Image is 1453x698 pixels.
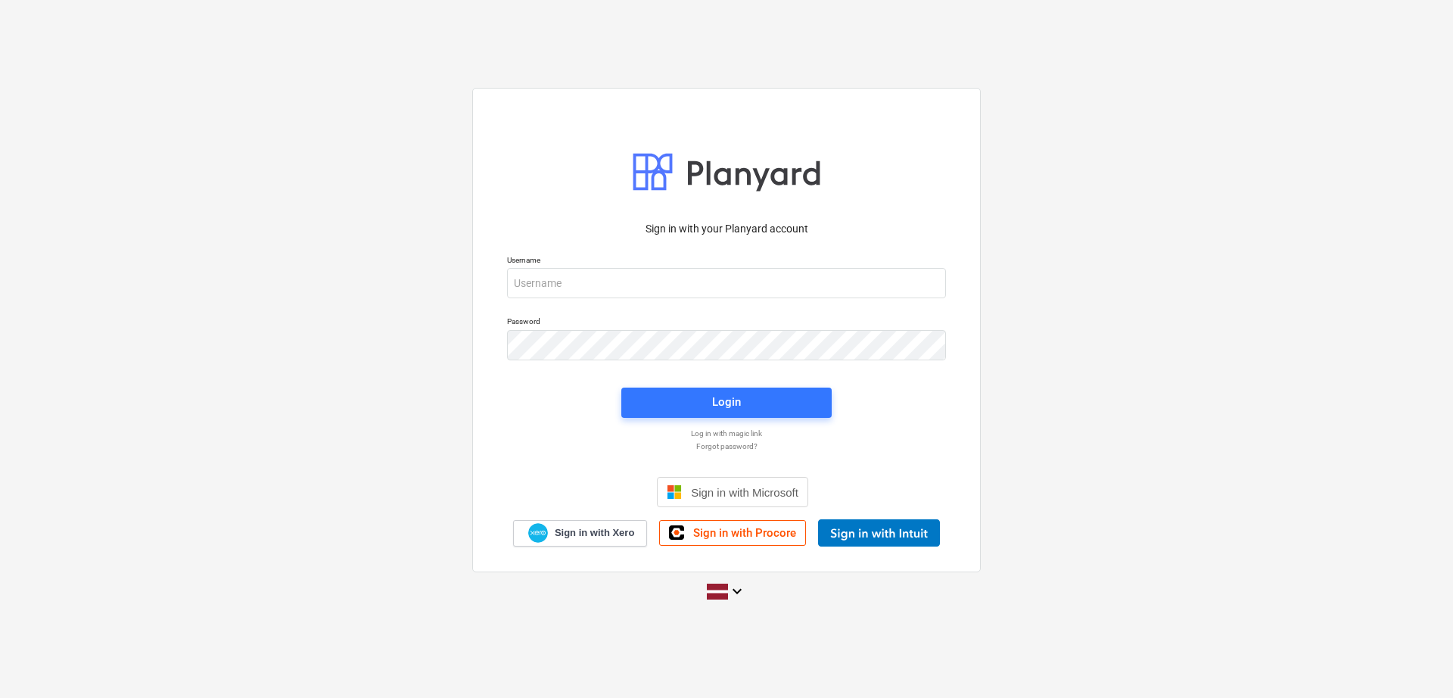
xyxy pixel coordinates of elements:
[499,441,954,451] a: Forgot password?
[507,316,946,329] p: Password
[507,268,946,298] input: Username
[712,392,741,412] div: Login
[507,255,946,268] p: Username
[528,523,548,544] img: Xero logo
[507,221,946,237] p: Sign in with your Planyard account
[659,520,806,546] a: Sign in with Procore
[555,526,634,540] span: Sign in with Xero
[691,486,798,499] span: Sign in with Microsoft
[621,388,832,418] button: Login
[728,582,746,600] i: keyboard_arrow_down
[499,428,954,438] a: Log in with magic link
[513,520,648,547] a: Sign in with Xero
[693,526,796,540] span: Sign in with Procore
[667,485,682,500] img: Microsoft logo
